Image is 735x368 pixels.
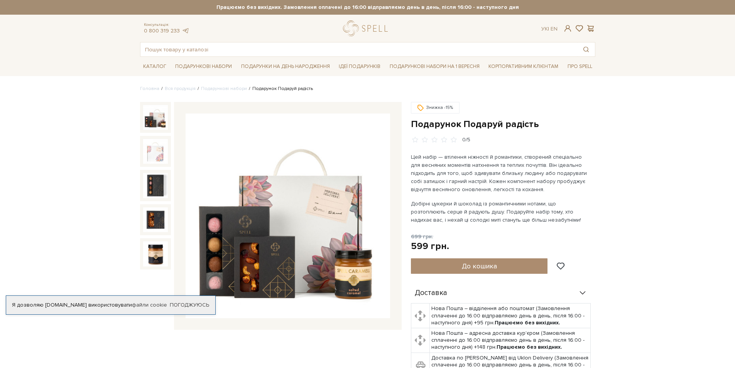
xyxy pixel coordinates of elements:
[548,25,549,32] span: |
[430,304,591,328] td: Нова Пошта – відділення або поштомат (Замовлення сплаченні до 16:00 відправляємо день в день, піс...
[336,61,384,73] a: Ідеї подарунків
[411,240,449,252] div: 599 грн.
[497,344,562,350] b: Працюємо без вихідних.
[411,233,433,240] span: 699 грн.
[411,200,592,224] p: Добірні цукерки й шоколад із романтичними нотами, що розтоплюють серце й радують душу. Подаруйте ...
[238,61,333,73] a: Подарунки на День народження
[201,86,247,92] a: Подарункові набори
[411,118,595,130] h1: Подарунок Подаруй радість
[143,105,168,130] img: Подарунок Подаруй радість
[165,86,196,92] a: Вся продукція
[551,25,558,32] a: En
[140,4,595,11] strong: Працюємо без вихідних. Замовлення оплачені до 16:00 відправляємо день в день, після 16:00 - насту...
[541,25,558,32] div: Ук
[144,27,180,34] a: 0 800 319 233
[577,42,595,56] button: Пошук товару у каталозі
[143,241,168,266] img: Подарунок Подаруй радість
[143,139,168,164] img: Подарунок Подаруй радість
[430,328,591,353] td: Нова Пошта – адресна доставка кур'єром (Замовлення сплаченні до 16:00 відправляємо день в день, п...
[140,42,577,56] input: Пошук товару у каталозі
[140,86,159,92] a: Головна
[140,61,169,73] a: Каталог
[495,319,560,326] b: Працюємо без вихідних.
[143,207,168,232] img: Подарунок Подаруй радість
[564,61,595,73] a: Про Spell
[247,85,313,92] li: Подарунок Подаруй радість
[411,102,460,114] div: Знижка -15%
[387,60,483,73] a: Подарункові набори на 1 Вересня
[462,136,470,144] div: 0/5
[415,290,447,297] span: Доставка
[411,153,592,193] p: Цей набір — втілення ніжності й романтики, створений спеціально для весняних моментів натхнення т...
[143,173,168,198] img: Подарунок Подаруй радість
[132,302,167,308] a: файли cookie
[485,60,561,73] a: Корпоративним клієнтам
[172,61,235,73] a: Подарункові набори
[186,114,390,318] img: Подарунок Подаруй радість
[411,258,548,274] button: До кошика
[462,262,497,270] span: До кошика
[170,302,209,309] a: Погоджуюсь
[6,302,215,309] div: Я дозволяю [DOMAIN_NAME] використовувати
[144,22,189,27] span: Консультація:
[182,27,189,34] a: telegram
[343,20,391,36] a: logo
